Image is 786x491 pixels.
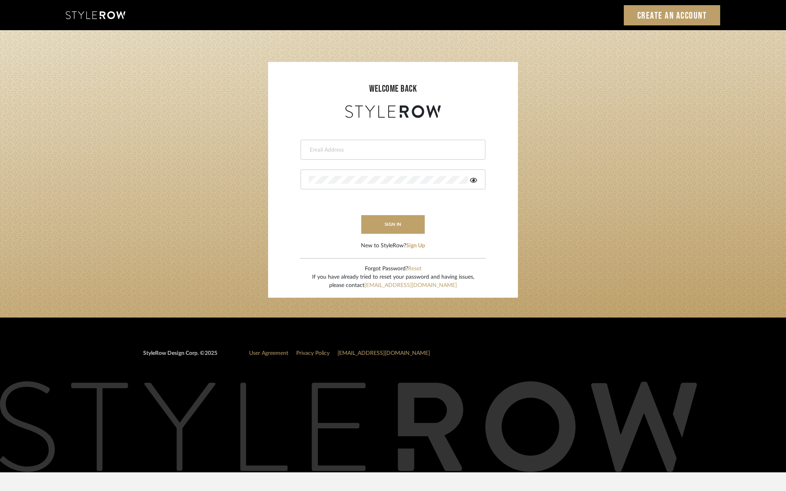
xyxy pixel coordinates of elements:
[312,265,474,273] div: Forgot Password?
[406,242,425,250] button: Sign Up
[296,350,330,356] a: Privacy Policy
[276,82,510,96] div: welcome back
[624,5,721,25] a: Create an Account
[361,215,425,234] button: sign in
[143,349,217,364] div: StyleRow Design Corp. ©2025
[364,283,457,288] a: [EMAIL_ADDRESS][DOMAIN_NAME]
[312,273,474,290] div: If you have already tried to reset your password and having issues, please contact
[361,242,425,250] div: New to StyleRow?
[408,265,422,273] button: Reset
[309,146,475,154] input: Email Address
[337,350,430,356] a: [EMAIL_ADDRESS][DOMAIN_NAME]
[249,350,288,356] a: User Agreement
